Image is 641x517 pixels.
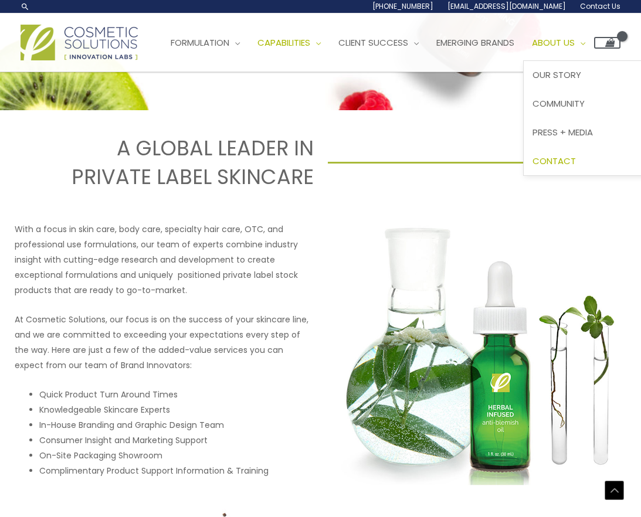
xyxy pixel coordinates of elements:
li: Consumer Insight and Marketing Support [39,433,314,448]
span: Emerging Brands [436,36,514,49]
span: [EMAIL_ADDRESS][DOMAIN_NAME] [447,1,566,11]
img: Cosmetic Solutions Logo [21,25,138,60]
a: About Us [523,25,594,60]
span: [PHONE_NUMBER] [372,1,433,11]
span: Formulation [171,36,229,49]
a: Emerging Brands [428,25,523,60]
span: Contact Us [580,1,620,11]
span: Client Success [338,36,408,49]
a: View Shopping Cart, empty [594,37,620,49]
a: Client Success [330,25,428,60]
a: Search icon link [21,2,30,11]
p: With a focus in skin care, body care, specialty hair care, OTC, and professional use formulations... [15,222,314,298]
li: Complimentary Product Support Information & Training [39,463,314,478]
li: Knowledgeable Skincare Experts [39,402,314,417]
span: Contact [533,155,576,167]
span: Community [533,97,585,110]
li: On-Site Packaging Showroom [39,448,314,463]
a: Capabilities [249,25,330,60]
li: Quick Product Turn Around Times [39,387,314,402]
span: Press + Media [533,126,593,138]
img: Private Label Herbal Infused Product Image [328,215,627,485]
span: Capabilities [257,36,310,49]
li: In-House Branding and Graphic Design Team [39,417,314,433]
h1: A GLOBAL LEADER IN PRIVATE LABEL SKINCARE [49,134,313,191]
a: Formulation [162,25,249,60]
nav: Site Navigation [153,25,620,60]
p: At Cosmetic Solutions, our focus is on the success of your skincare line, and we are committed to... [15,312,314,373]
span: Our Story [533,69,581,81]
span: About Us [532,36,575,49]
